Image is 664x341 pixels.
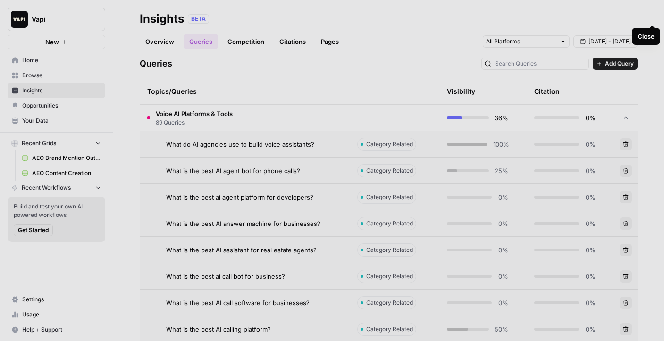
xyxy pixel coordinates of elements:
[188,14,209,24] div: BETA
[366,299,413,307] span: Category Related
[166,166,300,175] span: What is the best AI agent bot for phone calls?
[497,298,508,308] span: 0%
[8,113,105,128] a: Your Data
[140,57,172,70] h3: Queries
[495,166,508,175] span: 25%
[11,11,28,28] img: Vapi Logo
[585,298,596,308] span: 0%
[8,35,105,49] button: New
[497,272,508,281] span: 0%
[156,109,233,118] span: Voice AI Platforms & Tools
[493,140,508,149] span: 100%
[588,37,631,46] span: [DATE] - [DATE]
[166,245,317,255] span: What is the best AI assistant for real estate agents?
[22,71,101,80] span: Browse
[166,324,271,334] span: What is the best AI calling platform?
[32,15,89,24] span: Vapi
[22,101,101,110] span: Opportunities
[156,118,233,127] span: 89 Queries
[497,219,508,228] span: 0%
[495,113,508,123] span: 36%
[497,245,508,255] span: 0%
[585,245,596,255] span: 0%
[585,219,596,228] span: 0%
[534,78,560,104] div: Citation
[22,116,101,125] span: Your Data
[585,324,596,334] span: 0%
[166,219,320,228] span: What is the best AI answer machine for businesses?
[14,224,53,236] button: Get Started
[605,59,634,68] span: Add Query
[585,192,596,202] span: 0%
[8,53,105,68] a: Home
[22,310,101,319] span: Usage
[45,37,59,47] span: New
[8,181,105,195] button: Recent Workflows
[140,11,184,26] div: Insights
[315,34,345,49] a: Pages
[8,322,105,337] button: Help + Support
[8,98,105,113] a: Opportunities
[8,83,105,98] a: Insights
[593,58,638,70] button: Add Query
[585,140,596,149] span: 0%
[366,325,413,333] span: Category Related
[147,78,342,104] div: Topics/Queries
[573,35,638,48] button: [DATE] - [DATE]
[22,139,56,148] span: Recent Grids
[8,136,105,150] button: Recent Grids
[166,272,285,281] span: What is the best ai call bot for business?
[447,87,475,96] div: Visibility
[17,166,105,181] a: AEO Content Creation
[22,56,101,65] span: Home
[140,34,180,49] a: Overview
[22,183,71,192] span: Recent Workflows
[166,192,313,202] span: What is the best ai agent platform for developers?
[22,295,101,304] span: Settings
[22,86,101,95] span: Insights
[166,140,314,149] span: What do AI agencies use to build voice assistants?
[585,166,596,175] span: 0%
[18,226,49,234] span: Get Started
[585,272,596,281] span: 0%
[8,8,105,31] button: Workspace: Vapi
[366,193,413,201] span: Category Related
[14,202,100,219] span: Build and test your own AI powered workflows
[274,34,311,49] a: Citations
[184,34,218,49] a: Queries
[8,307,105,322] a: Usage
[32,154,101,162] span: AEO Brand Mention Outreach
[366,246,413,254] span: Category Related
[495,59,586,68] input: Search Queries
[32,169,101,177] span: AEO Content Creation
[222,34,270,49] a: Competition
[366,140,413,149] span: Category Related
[8,292,105,307] a: Settings
[585,113,596,123] span: 0%
[495,324,508,334] span: 50%
[366,166,413,175] span: Category Related
[497,192,508,202] span: 0%
[366,219,413,228] span: Category Related
[486,37,556,46] input: All Platforms
[17,150,105,166] a: AEO Brand Mention Outreach
[366,272,413,281] span: Category Related
[8,68,105,83] a: Browse
[166,298,310,308] span: What is the best AI call software for businesses?
[22,325,101,334] span: Help + Support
